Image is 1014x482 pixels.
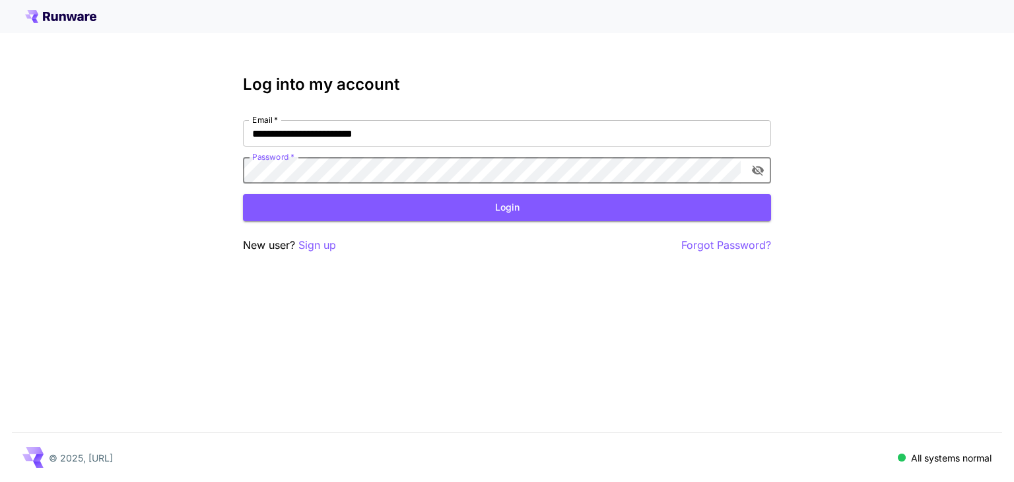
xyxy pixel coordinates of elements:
[911,451,992,465] p: All systems normal
[243,237,336,254] p: New user?
[243,75,771,94] h3: Log into my account
[49,451,113,465] p: © 2025, [URL]
[252,151,294,162] label: Password
[243,194,771,221] button: Login
[252,114,278,125] label: Email
[746,158,770,182] button: toggle password visibility
[298,237,336,254] button: Sign up
[681,237,771,254] button: Forgot Password?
